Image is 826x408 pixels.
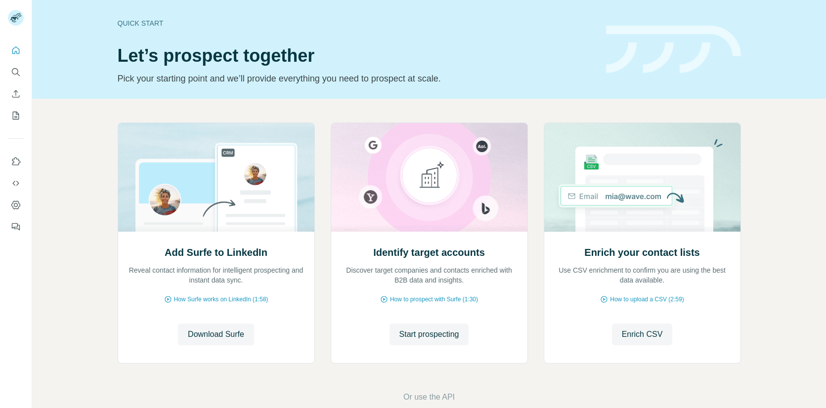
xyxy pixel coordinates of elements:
[8,196,24,214] button: Dashboard
[610,295,684,304] span: How to upload a CSV (2:59)
[128,265,304,285] p: Reveal contact information for intelligent prospecting and instant data sync.
[174,295,268,304] span: How Surfe works on LinkedIn (1:58)
[188,328,244,340] span: Download Surfe
[8,85,24,103] button: Enrich CSV
[178,324,254,345] button: Download Surfe
[622,328,663,340] span: Enrich CSV
[390,324,469,345] button: Start prospecting
[8,107,24,124] button: My lists
[8,41,24,59] button: Quick start
[390,295,478,304] span: How to prospect with Surfe (1:30)
[403,391,455,403] button: Or use the API
[118,46,594,66] h1: Let’s prospect together
[8,218,24,236] button: Feedback
[118,18,594,28] div: Quick start
[373,245,485,259] h2: Identify target accounts
[8,174,24,192] button: Use Surfe API
[165,245,267,259] h2: Add Surfe to LinkedIn
[544,123,741,232] img: Enrich your contact lists
[606,26,741,74] img: banner
[341,265,518,285] p: Discover target companies and contacts enriched with B2B data and insights.
[584,245,699,259] h2: Enrich your contact lists
[118,123,315,232] img: Add Surfe to LinkedIn
[8,63,24,81] button: Search
[612,324,673,345] button: Enrich CSV
[118,72,594,85] p: Pick your starting point and we’ll provide everything you need to prospect at scale.
[554,265,731,285] p: Use CSV enrichment to confirm you are using the best data available.
[399,328,459,340] span: Start prospecting
[8,153,24,170] button: Use Surfe on LinkedIn
[331,123,528,232] img: Identify target accounts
